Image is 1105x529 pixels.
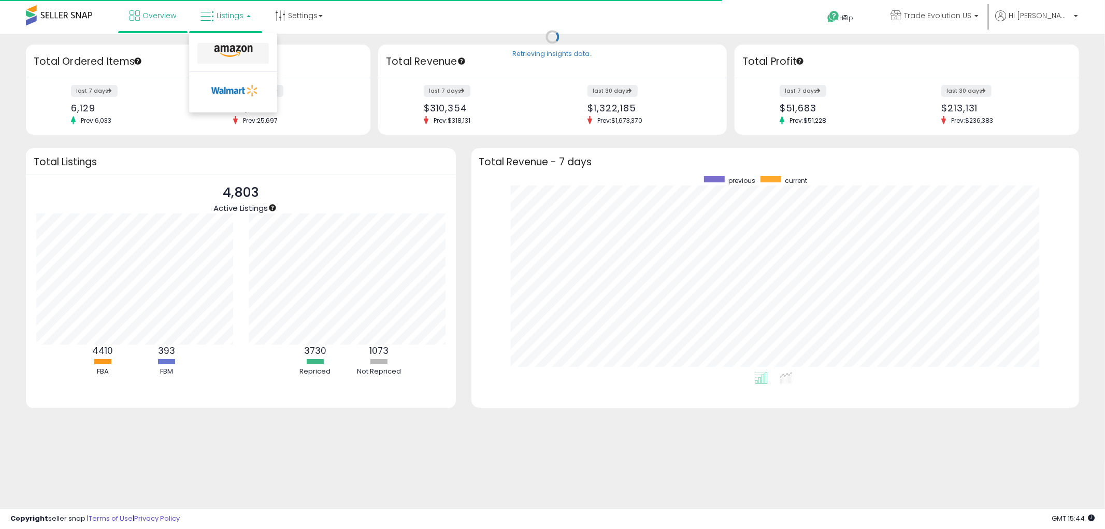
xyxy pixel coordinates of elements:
label: last 30 days [587,85,638,97]
b: 1073 [369,345,389,357]
div: $51,683 [780,103,899,113]
p: 4,803 [213,183,268,203]
label: last 7 days [71,85,118,97]
span: Trade Evolution US [904,10,971,21]
h3: Total Listings [34,158,448,166]
a: Help [819,3,874,34]
h3: Total Ordered Items [34,54,363,69]
div: Not Repriced [348,367,410,377]
div: FBA [71,367,134,377]
div: FBM [135,367,197,377]
a: Hi [PERSON_NAME] [995,10,1078,34]
div: $310,354 [424,103,545,113]
label: last 7 days [780,85,826,97]
h3: Total Profit [742,54,1071,69]
div: Tooltip anchor [457,56,466,66]
span: Active Listings [213,203,268,213]
span: Prev: 6,033 [76,116,117,125]
i: Get Help [827,10,840,23]
div: $1,322,185 [587,103,709,113]
div: Repriced [284,367,346,377]
label: last 7 days [424,85,470,97]
span: Prev: $236,383 [946,116,998,125]
span: current [785,176,807,185]
div: Tooltip anchor [795,56,805,66]
b: 4410 [92,345,113,357]
div: Retrieving insights data.. [512,50,593,59]
span: Prev: $318,131 [428,116,476,125]
b: 3730 [304,345,326,357]
span: Listings [217,10,243,21]
div: 6,129 [71,103,190,113]
h3: Total Revenue - 7 days [479,158,1071,166]
span: Prev: 25,697 [238,116,283,125]
div: $213,131 [941,103,1060,113]
b: 393 [158,345,175,357]
span: Help [840,13,854,22]
span: previous [728,176,755,185]
span: Hi [PERSON_NAME] [1009,10,1071,21]
label: last 30 days [941,85,992,97]
div: Tooltip anchor [133,56,142,66]
span: Prev: $51,228 [784,116,831,125]
div: Tooltip anchor [268,203,277,212]
span: Prev: $1,673,370 [592,116,648,125]
div: 24,780 [233,103,352,113]
h3: Total Revenue [386,54,719,69]
span: Overview [142,10,176,21]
